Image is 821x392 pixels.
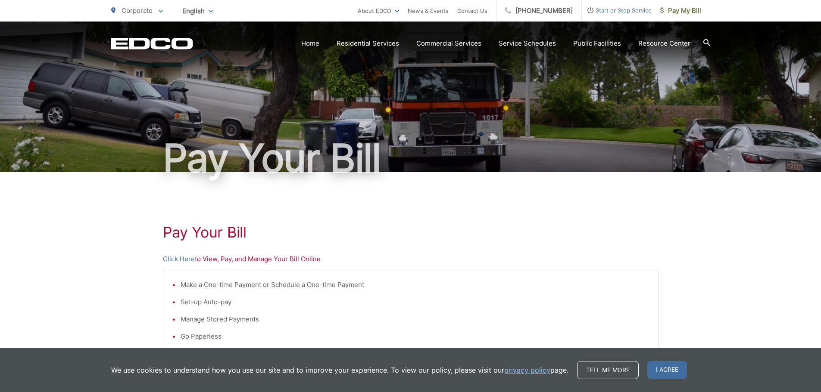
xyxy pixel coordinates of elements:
[408,6,449,16] a: News & Events
[301,38,319,49] a: Home
[337,38,399,49] a: Residential Services
[163,224,659,241] h1: Pay Your Bill
[111,365,568,375] p: We use cookies to understand how you use our site and to improve your experience. To view our pol...
[181,314,649,324] li: Manage Stored Payments
[457,6,487,16] a: Contact Us
[504,365,550,375] a: privacy policy
[111,37,193,49] a: EDCD logo. Return to the homepage.
[163,254,195,264] a: Click Here
[181,331,649,342] li: Go Paperless
[358,6,399,16] a: About EDCO
[163,254,659,264] p: to View, Pay, and Manage Your Bill Online
[647,361,687,379] span: I agree
[499,38,556,49] a: Service Schedules
[660,6,701,16] span: Pay My Bill
[638,38,690,49] a: Resource Center
[416,38,481,49] a: Commercial Services
[577,361,639,379] a: Tell me more
[122,6,153,15] span: Corporate
[176,3,219,19] span: English
[181,280,649,290] li: Make a One-time Payment or Schedule a One-time Payment
[573,38,621,49] a: Public Facilities
[181,297,649,307] li: Set-up Auto-pay
[111,137,710,180] h1: Pay Your Bill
